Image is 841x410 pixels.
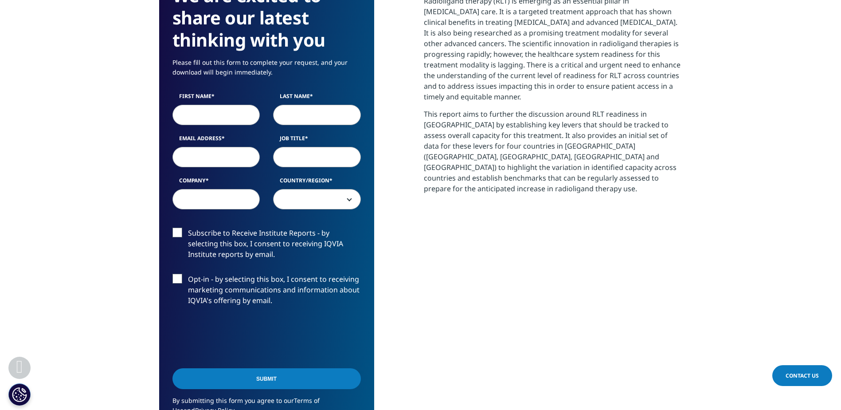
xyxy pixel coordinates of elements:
[172,228,361,264] label: Subscribe to Receive Institute Reports - by selecting this box, I consent to receiving IQVIA Inst...
[786,372,819,379] span: Contact Us
[273,177,361,189] label: Country/Region
[172,134,260,147] label: Email Address
[424,109,682,201] p: This report aims to further the discussion around RLT readiness in [GEOGRAPHIC_DATA] by establish...
[172,274,361,311] label: Opt-in - by selecting this box, I consent to receiving marketing communications and information a...
[8,383,31,406] button: Cookies Settings
[172,177,260,189] label: Company
[172,58,361,84] p: Please fill out this form to complete your request, and your download will begin immediately.
[772,365,832,386] a: Contact Us
[172,320,307,355] iframe: reCAPTCHA
[172,92,260,105] label: First Name
[172,368,361,389] input: Submit
[273,134,361,147] label: Job Title
[273,92,361,105] label: Last Name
